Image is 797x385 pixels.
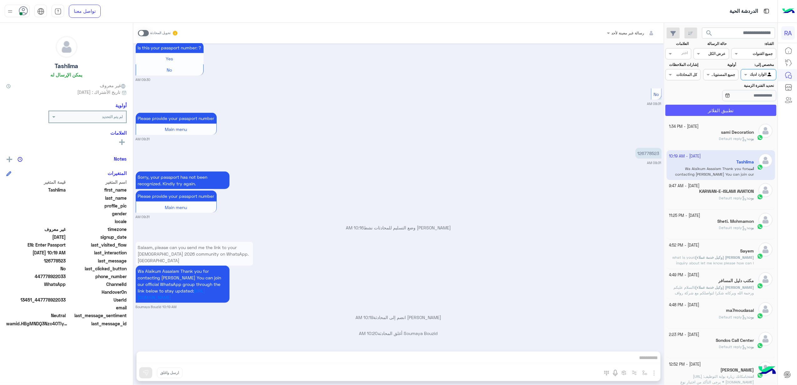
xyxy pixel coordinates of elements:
span: اسم المتغير [67,179,127,185]
img: tab [37,8,44,15]
span: بوت [748,315,754,319]
div: اختر [681,50,689,57]
small: [DATE] - 4:49 PM [669,272,699,278]
h5: Sayem [740,248,754,254]
small: [DATE] - 11:25 PM [669,213,700,219]
span: قيمة المتغير [6,179,66,185]
span: بوت [748,344,754,349]
span: last_name [67,195,127,201]
span: 2025-10-01T07:19:07.846Z [6,249,66,256]
span: wamid.HBgMNDQ3Nzc4OTIyMDMzFQIAEhgUM0E2RTkxMUZFMDg5QUNDREQ2MjgA [6,320,69,327]
span: last_clicked_button [67,265,127,272]
b: : [747,136,754,141]
span: تاريخ الأشتراك : [DATE] [77,89,120,95]
img: defaultAdmin.png [759,124,773,138]
h5: مكتب دليل المسافر [718,278,754,283]
img: WhatsApp [757,313,763,319]
span: null [6,304,66,311]
span: Default reply [719,196,747,200]
span: ChannelId [67,281,127,287]
span: Default reply [719,344,747,349]
p: Soumaya Bouzid أغلق المحادثة [136,330,662,337]
span: Wa Alaikum Assalam Thank you for contacting [PERSON_NAME] You can join our official WhatsApp grou... [138,268,221,293]
span: email [67,304,127,311]
small: 09:31 AM [647,101,662,106]
img: defaultAdmin.png [759,242,773,257]
a: tab [52,5,64,18]
img: Logo [782,5,795,18]
span: null [6,210,66,217]
span: last_message_id [70,320,127,327]
span: Tashlima [6,187,66,193]
span: Yes [166,56,173,61]
p: [PERSON_NAME] وضع التسليم للمحادثات نشط [136,224,662,231]
small: 09:31 AM [647,160,662,165]
span: 10:19 AM [356,315,374,320]
img: tab [763,7,770,15]
span: 126778523 [6,257,66,264]
span: what is your inquiry about let me know please how can I help you ? [672,255,754,271]
label: العلامات [666,41,689,47]
small: [DATE] - 1:34 PM [669,124,699,130]
button: search [702,27,717,41]
p: 1/10/2025, 9:31 AM [635,148,662,159]
p: 1/10/2025, 9:31 AM [136,191,217,202]
b: : [694,285,754,290]
span: profile_pic [67,202,127,209]
span: last_visited_flow [67,242,127,248]
button: ارسل واغلق [157,367,183,378]
small: [DATE] - 12:52 PM [669,362,701,367]
h6: يمكن الإرسال له [51,72,83,77]
span: غير معروف [6,226,66,232]
img: defaultAdmin.png [759,213,773,227]
span: Default reply [719,315,747,319]
img: notes [18,157,23,162]
small: 09:31 AM [136,137,150,142]
span: 0 [6,312,66,319]
b: : [747,344,754,349]
label: القناة: [732,41,774,47]
img: defaultAdmin.png [759,302,773,316]
h5: sami Decoration [721,130,754,135]
p: 1/10/2025, 9:31 AM [136,113,217,124]
img: add [7,157,12,162]
h5: Sheti. Mohmamon [717,219,754,224]
img: defaultAdmin.png [759,183,773,197]
span: 10:20 AM [359,331,378,336]
small: Soumaya Bouzid 10:19 AM [136,304,177,309]
span: 10:16 AM [346,225,364,230]
h5: محمد [720,367,754,373]
span: null [6,289,66,295]
span: UserId [67,297,127,303]
small: تحويل المحادثة [150,31,171,36]
span: Main menu [165,205,187,210]
img: tab [54,8,62,15]
span: search [706,29,713,37]
img: profile [6,7,14,15]
label: مخصص إلى: [742,62,774,67]
b: : [747,315,754,319]
h5: Tashlima [55,62,78,70]
span: انت [748,374,754,379]
p: 1/10/2025, 9:30 AM [136,42,204,53]
small: [DATE] - 4:48 PM [669,302,699,308]
img: defaultAdmin.png [759,272,773,286]
div: RA [781,26,795,40]
span: EN: Enter Passport [6,242,66,248]
h6: Notes [114,156,127,162]
a: [URL][DOMAIN_NAME] [138,288,205,300]
h5: Sondos Call Center [716,338,754,343]
small: 09:30 AM [136,77,151,82]
span: 13451_447778922033 [6,297,66,303]
img: WhatsApp [757,223,763,230]
img: WhatsApp [757,134,763,141]
label: أولوية [704,62,736,67]
b: : [747,374,754,379]
span: السلام عليكم ورحمة الله وبركاته شكرا لتواصلكم مع شركة رواف منى لخدمات الحجاج كيف يمكنني مساعدتكم؟ [673,285,754,301]
span: 2 [6,281,66,287]
img: hulul-logo.png [756,360,778,382]
small: [DATE] - 2:23 PM [669,332,699,338]
small: [DATE] - 9:47 AM [669,183,700,189]
span: Main menu [165,127,187,132]
img: defaultAdmin.png [759,332,773,346]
